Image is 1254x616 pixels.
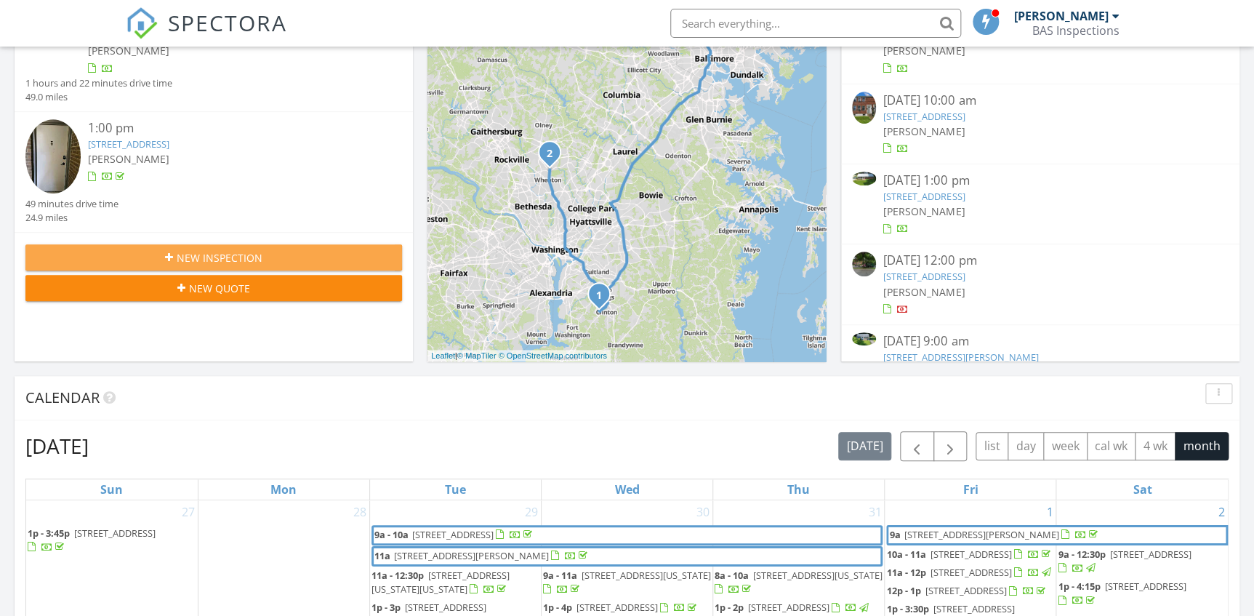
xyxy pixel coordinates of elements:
span: [STREET_ADDRESS][PERSON_NAME] [904,528,1058,541]
a: 10a - 11a [STREET_ADDRESS] [886,546,1054,564]
a: 11a - 12:30p [STREET_ADDRESS][US_STATE][US_STATE] [371,569,510,596]
a: 12p - 1p [STREET_ADDRESS] [886,583,1054,600]
a: © MapTiler [457,351,497,360]
a: 1p - 4:15p [STREET_ADDRESS] [1058,580,1186,607]
a: 9a - 10a [STREET_ADDRESS] [371,525,883,545]
button: day [1008,432,1044,460]
span: 1p - 3p [371,601,401,614]
div: 1:00 pm [88,119,371,137]
span: [STREET_ADDRESS] [1104,580,1186,593]
span: [STREET_ADDRESS] [748,601,829,614]
a: 9a - 10a [STREET_ADDRESS] [374,527,880,543]
a: Leaflet [431,351,455,360]
a: [DATE] 12:00 pm [STREET_ADDRESS] [PERSON_NAME] [852,252,1229,316]
span: 11a - 12p [886,566,925,579]
button: 4 wk [1135,432,1175,460]
a: 8a - 10a [STREET_ADDRESS][US_STATE] [715,569,883,596]
a: 1p - 3:45p [STREET_ADDRESS] [28,525,196,556]
a: Go to August 1, 2025 [1043,500,1056,524]
a: [STREET_ADDRESS][PERSON_NAME] [883,351,1038,364]
span: [STREET_ADDRESS] [576,601,658,614]
img: streetview [852,252,876,276]
a: 1p - 4p [STREET_ADDRESS] [543,601,699,614]
a: [DATE] 9:00 am [STREET_ADDRESS][PERSON_NAME] [PERSON_NAME] [852,332,1229,397]
div: 2305 Greenery Ln T33, Silver Spring, MD 20906 [550,152,558,161]
img: 9363105%2Fcover_photos%2FWNsD5HiSMqJe8T2kWmOb%2Fsmall.9363105-1756315068079 [25,119,81,193]
div: 24.9 miles [25,211,118,225]
div: 49 minutes drive time [25,197,118,211]
button: Next month [933,431,968,461]
button: Previous month [900,431,934,461]
button: [DATE] [838,432,891,460]
span: New Quote [189,281,250,296]
a: Tuesday [442,479,469,500]
span: 1p - 4p [543,601,572,614]
span: [STREET_ADDRESS][US_STATE] [582,569,711,582]
a: Wednesday [611,479,642,500]
span: [PERSON_NAME] [88,44,169,57]
a: 9a - 12:30p [STREET_ADDRESS] [1058,546,1226,577]
a: Friday [960,479,981,500]
a: Saturday [1130,479,1154,500]
a: 9:00 am [STREET_ADDRESS][PERSON_NAME] [PERSON_NAME] 1 hours and 22 minutes drive time 49.0 miles [25,11,402,104]
button: New Inspection [25,244,402,271]
a: [STREET_ADDRESS] [883,110,965,123]
a: 1p - 4:15p [STREET_ADDRESS] [1058,578,1226,609]
a: 12p - 1p [STREET_ADDRESS] [886,584,1048,597]
a: 1p - 2p [STREET_ADDRESS] [715,601,871,614]
span: SPECTORA [168,7,287,38]
a: [STREET_ADDRESS] [883,190,965,203]
a: 8a - 10a [STREET_ADDRESS][US_STATE] [715,567,883,599]
input: Search everything... [670,9,961,38]
span: 9a [888,527,901,543]
a: [DATE] 10:00 am [STREET_ADDRESS] [PERSON_NAME] [852,92,1229,156]
span: 10a - 11a [886,548,925,561]
a: Go to July 28, 2025 [350,500,369,524]
a: Sunday [97,479,126,500]
a: 11a - 12p [STREET_ADDRESS] [886,564,1054,582]
div: [PERSON_NAME] [1014,9,1109,23]
a: [STREET_ADDRESS] [88,137,169,151]
span: 12p - 1p [886,584,920,597]
span: 1p - 3:30p [886,602,928,615]
div: 49.0 miles [25,90,172,104]
span: 1p - 2p [715,601,744,614]
a: Thursday [784,479,813,500]
span: Calendar [25,388,100,407]
span: 9a - 12:30p [1058,548,1105,561]
a: 9a - 11a [STREET_ADDRESS][US_STATE] [543,567,711,599]
a: 9a [STREET_ADDRESS][PERSON_NAME] [886,525,1228,545]
a: Go to July 27, 2025 [179,500,198,524]
span: [STREET_ADDRESS] [1109,548,1191,561]
a: Go to July 29, 2025 [522,500,541,524]
a: 11a - 12p [STREET_ADDRESS] [886,566,1053,579]
span: [PERSON_NAME] [883,204,965,218]
span: [PERSON_NAME] [883,124,965,138]
span: [STREET_ADDRESS][US_STATE] [753,569,883,582]
a: 1p - 3:45p [STREET_ADDRESS] [28,527,156,553]
div: BAS Inspections [1032,23,1120,38]
a: [STREET_ADDRESS] [883,270,965,283]
span: 1p - 3:45p [28,527,70,540]
div: 5105 Vienna Dr, Clinton, MD 20735 [599,294,608,303]
div: [DATE] 1:00 pm [883,172,1197,190]
span: [PERSON_NAME] [883,44,965,57]
span: 1p - 4:15p [1058,580,1100,593]
span: [STREET_ADDRESS][US_STATE][US_STATE] [371,569,510,596]
div: | [427,350,611,362]
span: [STREET_ADDRESS] [74,527,156,540]
span: 9a - 10a [374,527,409,543]
div: [DATE] 10:00 am [883,92,1197,110]
span: 11a [374,548,391,564]
div: [DATE] 9:00 am [883,332,1197,351]
span: [PERSON_NAME] [88,152,169,166]
img: The Best Home Inspection Software - Spectora [126,7,158,39]
i: 1 [596,290,602,300]
a: © OpenStreetMap contributors [499,351,607,360]
span: [STREET_ADDRESS] [925,584,1006,597]
span: New Inspection [177,250,262,265]
a: SPECTORA [126,20,287,50]
button: New Quote [25,275,402,301]
button: cal wk [1087,432,1136,460]
img: 9354315%2Fcover_photos%2FTIEDg3eEZOiH3AHUaKE8%2Fsmall.9354315-1756312966820 [852,332,876,346]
